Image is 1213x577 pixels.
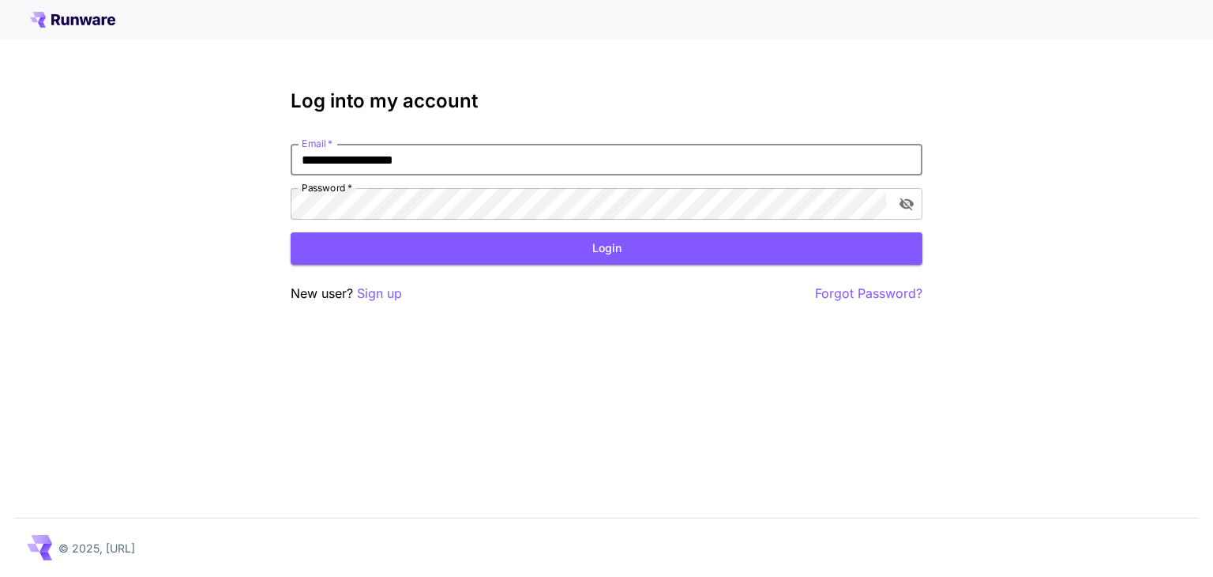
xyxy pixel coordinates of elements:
[291,284,402,304] p: New user?
[357,284,402,304] button: Sign up
[291,232,922,265] button: Login
[291,90,922,112] h3: Log into my account
[302,181,352,194] label: Password
[892,190,921,218] button: toggle password visibility
[58,540,135,556] p: © 2025, [URL]
[815,284,922,304] button: Forgot Password?
[302,137,332,150] label: Email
